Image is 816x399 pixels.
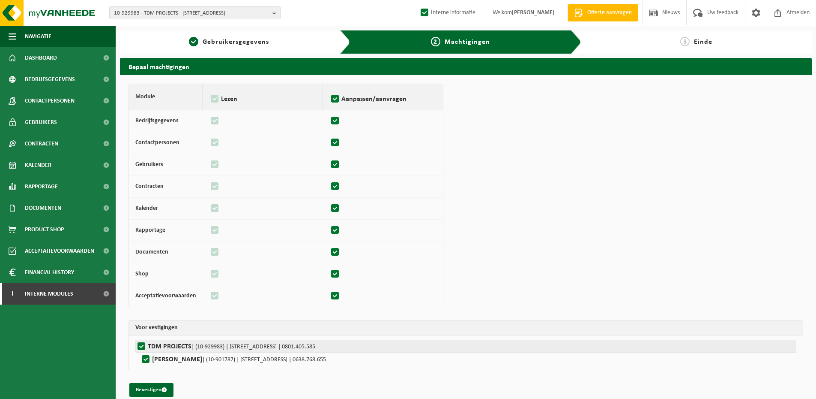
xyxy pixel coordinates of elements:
span: Documenten [25,197,61,219]
span: Bedrijfsgegevens [25,69,75,90]
span: Contactpersonen [25,90,75,112]
label: Lezen [209,93,316,106]
a: Offerte aanvragen [568,4,638,21]
span: Contracten [25,133,58,154]
strong: Shop [135,271,149,277]
a: 1Gebruikersgegevens [124,37,333,47]
button: 10-929983 - TDM PROJECTS - [STREET_ADDRESS] [109,6,281,19]
button: Bevestigen [129,383,173,397]
span: Interne modules [25,283,73,305]
label: TDM PROJECTS [135,340,796,353]
span: I [9,283,16,305]
strong: Contactpersonen [135,139,179,146]
span: Product Shop [25,219,64,240]
span: Acceptatievoorwaarden [25,240,94,262]
span: 2 [431,37,440,46]
strong: Bedrijfsgegevens [135,118,179,124]
span: Dashboard [25,47,57,69]
span: | (10-901787) | [STREET_ADDRESS] | 0638.768.655 [202,357,326,363]
strong: Contracten [135,183,164,190]
strong: Kalender [135,205,158,212]
span: | (10-929983) | [STREET_ADDRESS] | 0801.405.585 [191,344,315,350]
th: Module [129,84,203,110]
span: 10-929983 - TDM PROJECTS - [STREET_ADDRESS] [114,7,269,20]
label: Interne informatie [419,6,475,19]
label: [PERSON_NAME] [140,353,331,366]
strong: [PERSON_NAME] [512,9,555,16]
strong: Rapportage [135,227,165,233]
span: Einde [694,39,712,45]
strong: Documenten [135,249,168,255]
span: Machtigingen [445,39,490,45]
span: Kalender [25,154,51,176]
span: 1 [189,37,198,46]
span: Offerte aanvragen [585,9,634,17]
span: Rapportage [25,176,58,197]
span: 3 [680,37,690,46]
label: Aanpassen/aanvragen [329,93,436,106]
span: Financial History [25,262,74,283]
strong: Acceptatievoorwaarden [135,293,196,299]
span: Navigatie [25,26,51,47]
span: Gebruikers [25,112,57,133]
h2: Bepaal machtigingen [120,58,812,75]
strong: Gebruikers [135,161,163,168]
th: Voor vestigingen [129,320,803,336]
span: Gebruikersgegevens [203,39,269,45]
